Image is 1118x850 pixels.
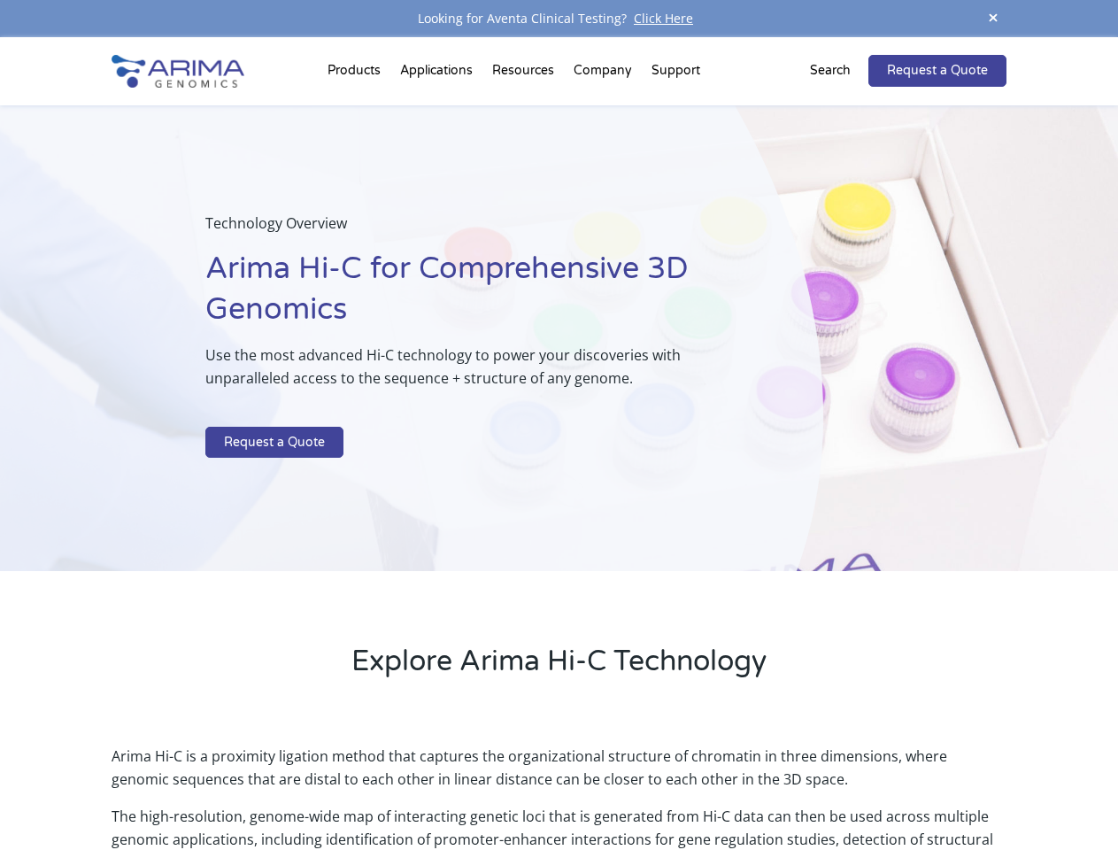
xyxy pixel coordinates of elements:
div: Looking for Aventa Clinical Testing? [112,7,1006,30]
h2: Explore Arima Hi-C Technology [112,642,1006,695]
img: Arima-Genomics-logo [112,55,244,88]
p: Use the most advanced Hi-C technology to power your discoveries with unparalleled access to the s... [205,344,734,404]
p: Search [810,59,851,82]
a: Request a Quote [205,427,343,459]
a: Request a Quote [868,55,1006,87]
h1: Arima Hi-C for Comprehensive 3D Genomics [205,249,734,344]
p: Technology Overview [205,212,734,249]
a: Click Here [627,10,700,27]
p: Arima Hi-C is a proximity ligation method that captures the organizational structure of chromatin... [112,745,1006,805]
